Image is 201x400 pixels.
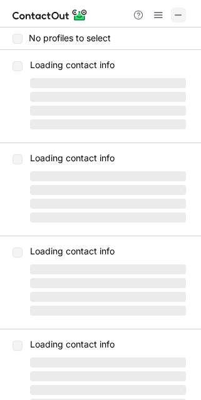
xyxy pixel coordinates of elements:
[30,106,186,116] span: ‌
[30,119,186,129] span: ‌
[30,171,186,181] span: ‌
[30,212,186,222] span: ‌
[30,92,186,102] span: ‌
[30,339,186,349] p: Loading contact info
[30,371,186,381] span: ‌
[30,60,186,70] p: Loading contact info
[13,7,88,22] img: ContactOut v5.3.10
[30,199,186,209] span: ‌
[30,153,186,163] p: Loading contact info
[30,185,186,195] span: ‌
[30,292,186,302] span: ‌
[30,278,186,288] span: ‌
[30,306,186,316] span: ‌
[30,385,186,395] span: ‌
[30,357,186,367] span: ‌
[30,78,186,88] span: ‌
[30,246,186,256] p: Loading contact info
[30,264,186,274] span: ‌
